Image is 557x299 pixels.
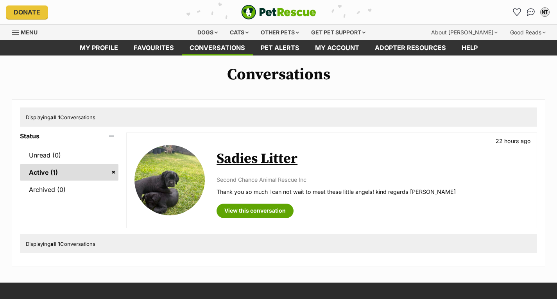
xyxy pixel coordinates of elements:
[253,40,307,56] a: Pet alerts
[217,204,294,218] a: View this conversation
[505,25,551,40] div: Good Reads
[217,188,529,196] p: Thank you so much l can not wait to meet these little angels! kind regards [PERSON_NAME]
[496,137,531,145] p: 22 hours ago
[20,132,118,140] header: Status
[50,241,60,247] strong: all 1
[525,6,537,18] a: Conversations
[367,40,454,56] a: Adopter resources
[134,145,205,215] img: Sadies Litter
[20,164,118,181] a: Active (1)
[50,114,60,120] strong: all 1
[126,40,182,56] a: Favourites
[541,8,549,16] div: NT
[255,25,304,40] div: Other pets
[26,114,95,120] span: Displaying Conversations
[217,150,297,168] a: Sadies Litter
[307,40,367,56] a: My account
[510,6,523,18] a: Favourites
[527,8,535,16] img: chat-41dd97257d64d25036548639549fe6c8038ab92f7586957e7f3b1b290dea8141.svg
[241,5,316,20] img: logo-e224e6f780fb5917bec1dbf3a21bbac754714ae5b6737aabdf751b685950b380.svg
[20,147,118,163] a: Unread (0)
[241,5,316,20] a: PetRescue
[72,40,126,56] a: My profile
[21,29,38,36] span: Menu
[539,6,551,18] button: My account
[12,25,43,39] a: Menu
[306,25,371,40] div: Get pet support
[182,40,253,56] a: conversations
[426,25,503,40] div: About [PERSON_NAME]
[454,40,485,56] a: Help
[192,25,223,40] div: Dogs
[217,175,529,184] p: Second Chance Animal Rescue Inc
[20,181,118,198] a: Archived (0)
[224,25,254,40] div: Cats
[510,6,551,18] ul: Account quick links
[26,241,95,247] span: Displaying Conversations
[6,5,48,19] a: Donate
